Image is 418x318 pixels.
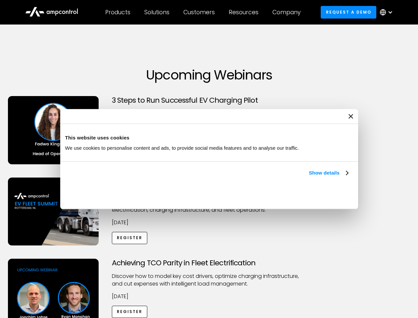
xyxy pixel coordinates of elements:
[348,114,353,119] button: Close banner
[144,9,169,16] div: Solutions
[112,232,148,244] a: Register
[105,9,130,16] div: Products
[112,259,306,267] h3: Achieving TCO Parity in Fleet Electrification
[112,96,306,105] h3: 3 Steps to Run Successful EV Charging Pilot
[309,169,348,177] a: Show details
[272,9,301,16] div: Company
[183,9,215,16] div: Customers
[112,293,306,300] p: [DATE]
[229,9,258,16] div: Resources
[65,145,299,151] span: We use cookies to personalise content and ads, to provide social media features and to analyse ou...
[112,219,306,226] p: [DATE]
[112,273,306,288] p: Discover how to model key cost drivers, optimize charging infrastructure, and cut expenses with i...
[112,306,148,318] a: Register
[65,134,353,142] div: This website uses cookies
[8,67,410,83] h1: Upcoming Webinars
[255,185,350,204] button: Okay
[321,6,376,18] a: Request a demo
